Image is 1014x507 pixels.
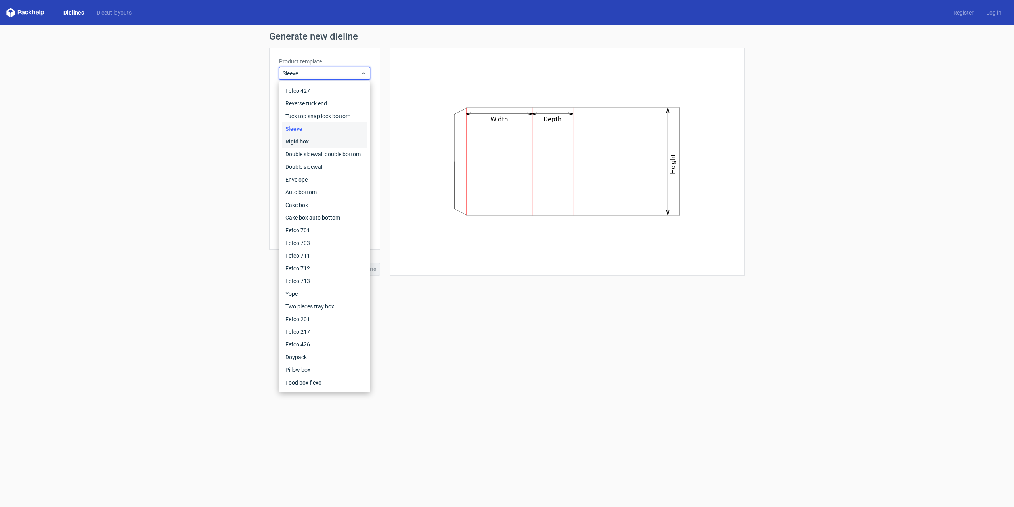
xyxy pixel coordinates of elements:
[282,122,367,135] div: Sleeve
[947,9,980,17] a: Register
[282,161,367,173] div: Double sidewall
[90,9,138,17] a: Diecut layouts
[282,300,367,313] div: Two pieces tray box
[282,211,367,224] div: Cake box auto bottom
[269,32,745,41] h1: Generate new dieline
[282,364,367,376] div: Pillow box
[282,237,367,249] div: Fefco 703
[282,351,367,364] div: Doypack
[282,186,367,199] div: Auto bottom
[57,9,90,17] a: Dielines
[282,97,367,110] div: Reverse tuck end
[282,148,367,161] div: Double sidewall double bottom
[980,9,1008,17] a: Log in
[282,224,367,237] div: Fefco 701
[283,69,361,77] span: Sleeve
[544,115,562,123] text: Depth
[282,173,367,186] div: Envelope
[282,199,367,211] div: Cake box
[282,325,367,338] div: Fefco 217
[282,275,367,287] div: Fefco 713
[282,135,367,148] div: Rigid box
[282,313,367,325] div: Fefco 201
[282,249,367,262] div: Fefco 711
[282,84,367,97] div: Fefco 427
[491,115,508,123] text: Width
[282,338,367,351] div: Fefco 426
[282,110,367,122] div: Tuck top snap lock bottom
[279,57,370,65] label: Product template
[282,376,367,389] div: Food box flexo
[282,287,367,300] div: Yope
[669,154,677,174] text: Height
[282,262,367,275] div: Fefco 712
